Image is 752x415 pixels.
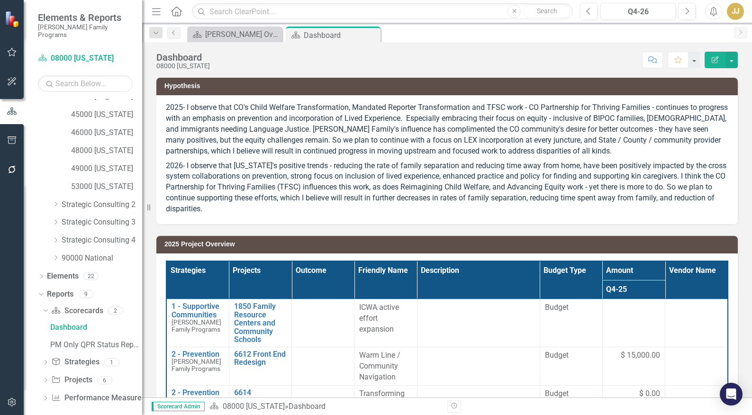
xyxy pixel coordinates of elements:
[71,145,142,156] a: 48000 [US_STATE]
[51,357,99,368] a: Strategies
[292,299,354,347] td: Double-Click to Edit
[172,318,221,333] span: [PERSON_NAME] Family Programs
[108,307,123,315] div: 2
[71,163,142,174] a: 49000 [US_STATE]
[156,52,210,63] div: Dashboard
[292,347,354,386] td: Double-Click to Edit
[62,217,142,228] a: Strategic Consulting 3
[172,350,224,359] a: 2 - Prevention
[152,402,205,411] span: Scorecard Admin
[172,358,221,372] span: [PERSON_NAME] Family Programs
[545,350,598,361] span: Budget
[234,302,287,344] a: 1850 Family Resource Centers and Community Schools
[600,3,676,20] button: Q4-26
[720,383,743,406] div: Open Intercom Messenger
[51,375,92,386] a: Projects
[537,7,557,15] span: Search
[234,350,287,367] a: 6612 Front End Redesign
[192,3,573,20] input: Search ClearPoint...
[602,299,665,347] td: Double-Click to Edit
[190,28,280,40] a: [PERSON_NAME] Overview
[164,241,733,248] h3: 2025 Project Overview
[665,347,728,386] td: Double-Click to Edit
[229,347,291,386] td: Double-Click to Edit Right Click for Context Menu
[38,23,133,39] small: [PERSON_NAME] Family Programs
[48,337,142,352] a: PM Only QPR Status Report
[604,6,672,18] div: Q4-26
[639,388,660,399] span: $ 0.00
[71,127,142,138] a: 46000 [US_STATE]
[166,159,728,215] p: 2026- I observe that [US_STATE]'s positive trends - reducing the rate of family separation and re...
[172,302,224,319] a: 1 - Supportive Communities
[97,376,112,384] div: 6
[665,299,728,347] td: Double-Click to Edit
[209,401,440,412] div: »
[50,323,142,332] div: Dashboard
[62,235,142,246] a: Strategic Consulting 4
[289,402,326,411] div: Dashboard
[47,271,79,282] a: Elements
[83,272,99,280] div: 22
[51,393,145,404] a: Performance Measures
[38,53,133,64] a: 08000 [US_STATE]
[62,253,142,264] a: 90000 National
[205,28,280,40] div: [PERSON_NAME] Overview
[234,388,287,414] a: 6614 Mandated Reporting
[71,109,142,120] a: 45000 [US_STATE]
[166,347,229,386] td: Double-Click to Edit Right Click for Context Menu
[359,351,400,381] span: Warm Line / Community Navigation
[602,347,665,386] td: Double-Click to Edit
[166,299,229,347] td: Double-Click to Edit Right Click for Context Menu
[164,82,733,90] h3: Hypothesis
[50,341,142,349] div: PM Only QPR Status Report
[523,5,571,18] button: Search
[166,102,728,158] p: 2025- I observe that CO's Child Welfare Transformation, Mandated Reporter Transformation and TFSC...
[104,358,119,366] div: 1
[354,347,417,386] td: Double-Click to Edit
[229,299,291,347] td: Double-Click to Edit Right Click for Context Menu
[172,388,224,397] a: 2 - Prevention
[304,29,378,41] div: Dashboard
[417,347,540,386] td: Double-Click to Edit
[621,350,660,361] span: $ 15,000.00
[156,63,210,70] div: 08000 [US_STATE]
[78,290,93,298] div: 9
[51,306,103,316] a: Scorecards
[545,388,598,399] span: Budget
[417,299,540,347] td: Double-Click to Edit
[540,299,602,347] td: Double-Click to Edit
[540,347,602,386] td: Double-Click to Edit
[4,10,22,28] img: ClearPoint Strategy
[38,75,133,92] input: Search Below...
[545,302,598,313] span: Budget
[172,397,221,411] span: [PERSON_NAME] Family Programs
[223,402,285,411] a: 08000 [US_STATE]
[359,303,399,334] span: ICWA active effort expansion
[354,299,417,347] td: Double-Click to Edit
[48,319,142,334] a: Dashboard
[47,289,73,300] a: Reports
[727,3,744,20] button: JJ
[71,181,142,192] a: 53000 [US_STATE]
[38,12,133,23] span: Elements & Reports
[62,199,142,210] a: Strategic Consulting 2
